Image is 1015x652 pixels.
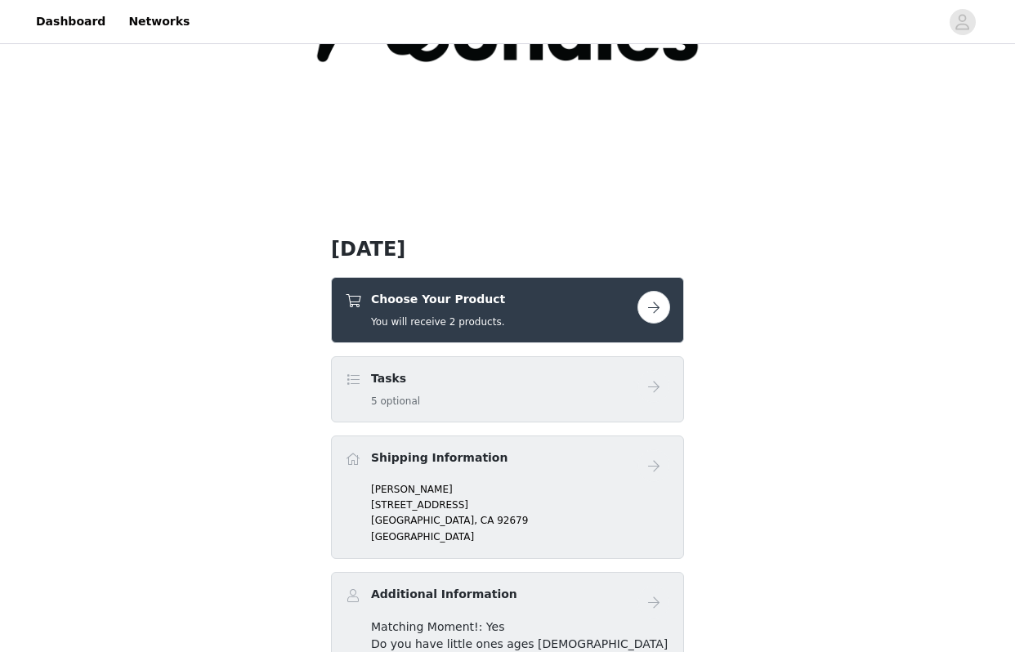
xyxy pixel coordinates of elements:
span: [GEOGRAPHIC_DATA], [371,515,477,526]
a: Networks [118,3,199,40]
span: 92679 [497,515,528,526]
h4: Additional Information [371,586,517,603]
h4: Choose Your Product [371,291,505,308]
div: Choose Your Product [331,277,684,343]
h1: [DATE] [331,234,684,264]
p: [PERSON_NAME] [371,482,670,497]
h4: Shipping Information [371,449,507,467]
div: Tasks [331,356,684,422]
div: Shipping Information [331,435,684,559]
h4: Tasks [371,370,420,387]
h5: 5 optional [371,394,420,409]
span: CA [481,515,494,526]
p: [STREET_ADDRESS] [371,498,670,512]
div: avatar [955,9,970,35]
h5: You will receive 2 products. [371,315,505,329]
span: Matching Moment!: Yes [371,620,504,633]
a: Dashboard [26,3,115,40]
p: [GEOGRAPHIC_DATA] [371,529,670,544]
